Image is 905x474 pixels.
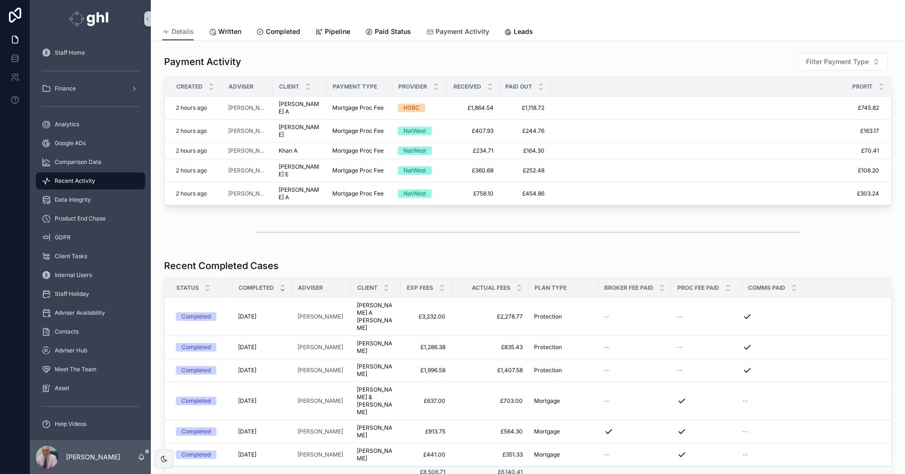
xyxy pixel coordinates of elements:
a: Completed [176,312,227,321]
a: [PERSON_NAME] A [279,186,321,201]
a: -- [742,451,879,458]
a: NatWest [398,147,441,155]
a: Mortgage [534,428,592,435]
div: Completed [181,450,211,459]
a: Payment Activity [426,23,489,42]
span: Meet The Team [55,366,97,373]
a: [PERSON_NAME] [297,397,343,405]
span: Comparison Data [55,158,101,166]
a: HSBC [398,104,441,112]
div: Completed [181,397,211,405]
span: £564.30 [457,428,523,435]
span: £1,286.38 [406,343,445,351]
a: £163.17 [551,127,879,135]
a: [PERSON_NAME] A [PERSON_NAME] [357,302,395,332]
p: 2 hours ago [176,127,207,135]
a: Mortgage [534,451,592,458]
a: Internal Users [36,267,145,284]
span: Mortgage Proc Fee [332,104,384,112]
span: Completed [266,27,300,36]
a: [PERSON_NAME] [297,313,343,320]
span: £441.00 [406,451,445,458]
span: Recent Activity [55,177,95,185]
a: [PERSON_NAME] [228,147,267,155]
a: Adviser Hub [36,342,145,359]
a: -- [677,343,736,351]
a: [PERSON_NAME] [357,424,395,439]
p: [PERSON_NAME] [66,452,120,462]
a: [PERSON_NAME] [228,190,267,197]
a: Data Integrity [36,191,145,208]
div: Completed [181,366,211,375]
span: Help Videos [55,420,86,428]
a: £454.86 [505,190,544,197]
a: [PERSON_NAME] [228,167,267,174]
a: Staff Home [36,44,145,61]
a: Completed [176,366,227,375]
a: [PERSON_NAME] [228,127,267,135]
a: £703.00 [457,397,523,405]
a: Meet The Team [36,361,145,378]
span: -- [742,451,748,458]
div: NatWest [403,147,426,155]
span: Mortgage Proc Fee [332,147,384,155]
a: Completed [176,427,227,436]
a: Written [209,23,241,42]
span: Google ADs [55,139,86,147]
a: Finance [36,80,145,97]
a: -- [677,313,736,320]
a: [PERSON_NAME] [297,428,346,435]
span: £758.10 [452,190,494,197]
a: £2,278.77 [457,313,523,320]
span: Product End Chase [55,215,106,222]
a: [DATE] [238,367,286,374]
span: £745.82 [551,104,879,112]
span: Asset [55,384,69,392]
span: Adviser [298,284,323,292]
span: [DATE] [238,428,256,435]
a: Mortgage [534,397,592,405]
span: Received [453,83,481,90]
span: Mortgage Proc Fee [332,127,384,135]
span: [DATE] [238,343,256,351]
span: [PERSON_NAME] & [PERSON_NAME] [357,386,395,416]
span: Mortgage Proc Fee [332,167,384,174]
span: Mortgage [534,451,560,458]
a: £252.48 [505,167,544,174]
span: Details [172,27,194,36]
span: -- [604,451,609,458]
p: 2 hours ago [176,147,207,155]
a: Khan A [279,147,321,155]
span: Leads [514,27,533,36]
span: [PERSON_NAME] E [279,163,321,178]
a: Comparison Data [36,154,145,171]
span: Protection [534,313,562,320]
a: Completed [176,397,227,405]
a: [PERSON_NAME] [297,343,343,351]
a: [PERSON_NAME] [297,451,343,458]
a: NatWest [398,127,441,135]
span: [PERSON_NAME] [297,367,343,374]
a: 2 hours ago [176,147,217,155]
a: £234.71 [452,147,494,155]
a: Mortgage Proc Fee [332,190,387,197]
span: [PERSON_NAME] A [279,100,321,115]
span: Khan A [279,147,297,155]
a: £351.33 [457,451,523,458]
a: [PERSON_NAME] [357,340,395,355]
div: scrollable content [30,38,151,440]
a: [PERSON_NAME] [357,447,395,462]
a: [PERSON_NAME] [228,104,267,112]
span: Client [279,83,299,90]
span: [DATE] [238,397,256,405]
